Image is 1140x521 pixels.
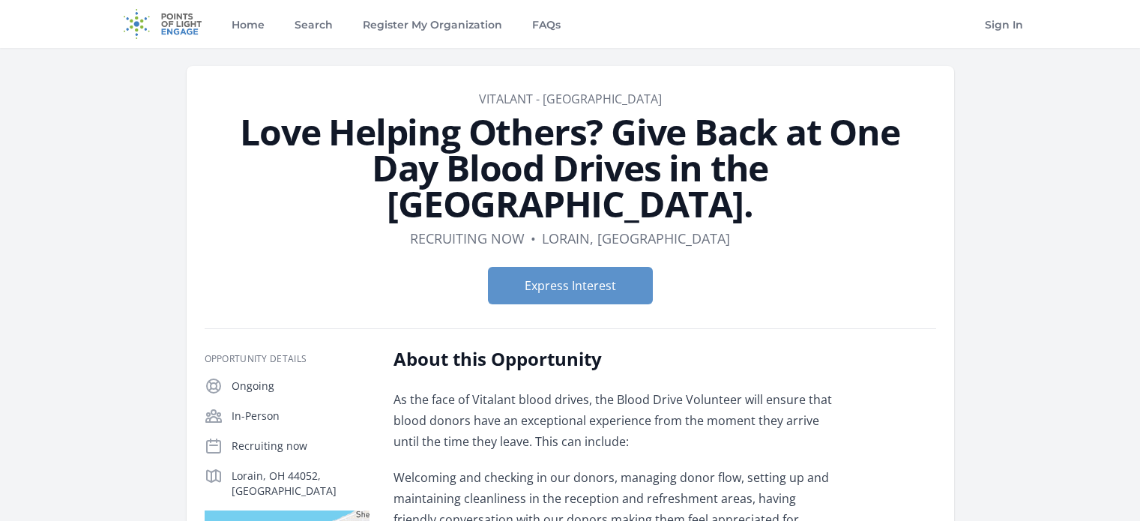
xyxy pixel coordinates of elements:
[232,409,370,424] p: In-Person
[542,228,730,249] dd: Lorain, [GEOGRAPHIC_DATA]
[488,267,653,304] button: Express Interest
[232,439,370,454] p: Recruiting now
[205,114,936,222] h1: Love Helping Others? Give Back at One Day Blood Drives in the [GEOGRAPHIC_DATA].
[205,353,370,365] h3: Opportunity Details
[393,347,832,371] h2: About this Opportunity
[479,91,662,107] a: Vitalant - [GEOGRAPHIC_DATA]
[393,391,832,450] span: As the face of Vitalant blood drives, the Blood Drive Volunteer will ensure that blood donors hav...
[531,228,536,249] div: •
[410,228,525,249] dd: Recruiting now
[232,379,370,394] p: Ongoing
[232,469,370,499] p: Lorain, OH 44052, [GEOGRAPHIC_DATA]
